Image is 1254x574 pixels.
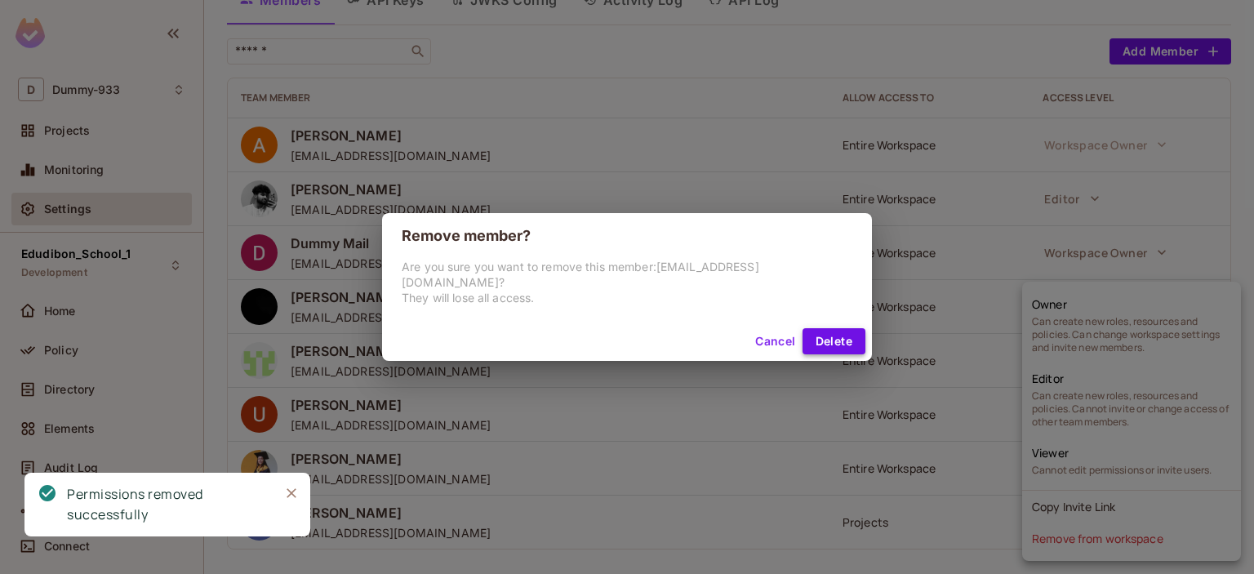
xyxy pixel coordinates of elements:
[749,328,802,354] button: Cancel
[402,259,852,305] p: Are you sure you want to remove this member: [EMAIL_ADDRESS][DOMAIN_NAME] ? They will lose all ac...
[382,213,872,259] h2: Remove member?
[279,481,304,505] button: Close
[803,328,865,354] button: Delete
[67,484,266,525] div: Permissions removed successfully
